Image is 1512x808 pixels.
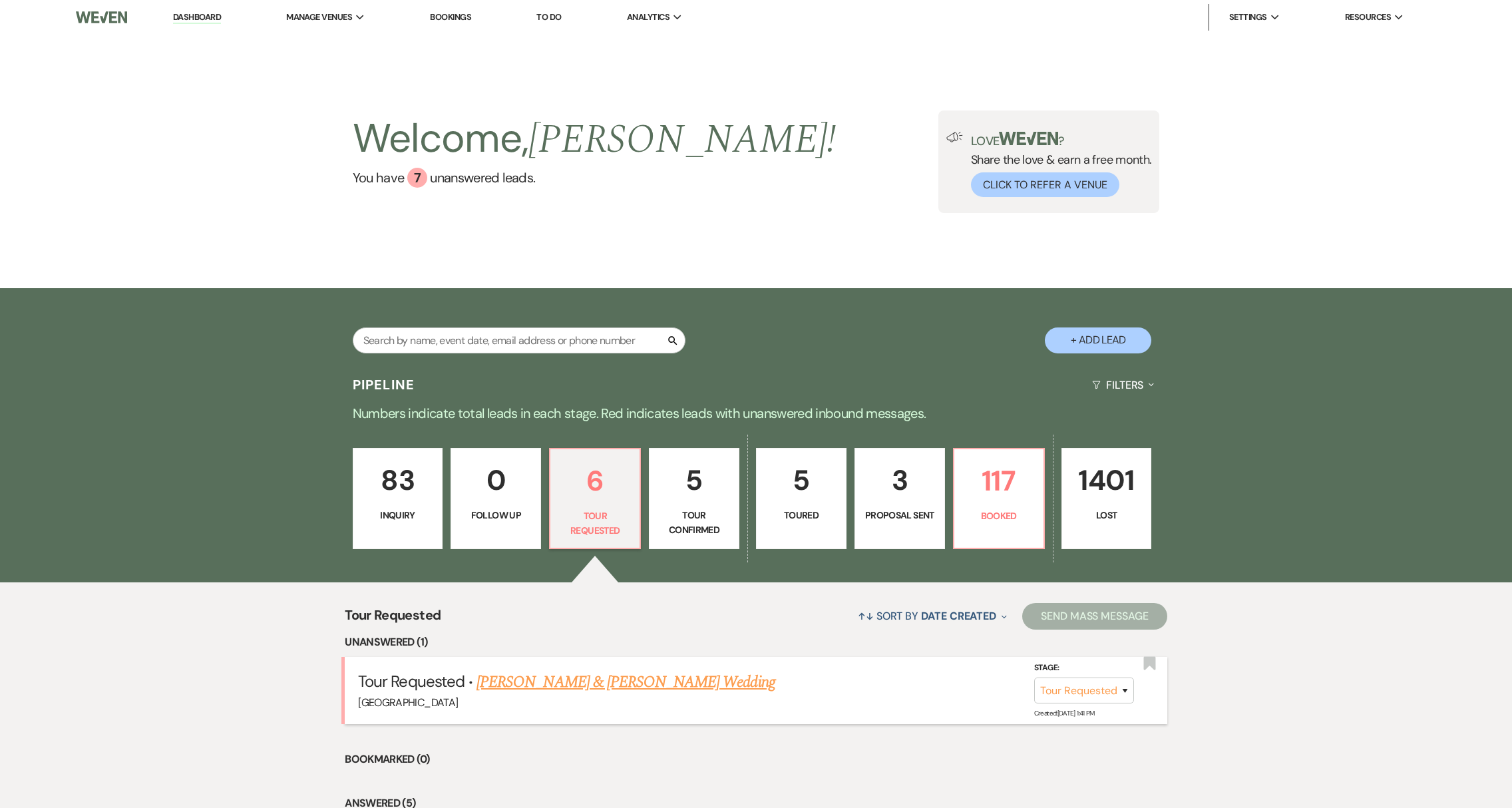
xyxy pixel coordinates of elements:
[1022,603,1167,630] button: Send Mass Message
[658,458,731,503] p: 5
[858,609,874,623] span: ↑↓
[765,508,838,522] p: Toured
[459,508,532,522] p: Follow Up
[962,459,1036,503] p: 117
[627,11,669,24] span: Analytics
[528,109,836,170] span: [PERSON_NAME] !
[971,172,1119,197] button: Click to Refer a Venue
[658,508,731,538] p: Tour Confirmed
[852,598,1012,634] button: Sort By Date Created
[173,11,221,24] a: Dashboard
[921,609,996,623] span: Date Created
[1087,367,1159,403] button: Filters
[1061,448,1152,549] a: 1401Lost
[854,448,945,549] a: 3Proposal Sent
[962,508,1036,523] p: Booked
[353,168,837,188] a: You have 7 unanswered leads.
[649,448,739,549] a: 5Tour Confirmed
[353,327,685,353] input: Search by name, event date, email address or phone number
[1345,11,1391,24] span: Resources
[1034,709,1095,717] span: Created: [DATE] 1:41 PM
[476,670,775,694] a: [PERSON_NAME] & [PERSON_NAME] Wedding
[536,11,561,23] a: To Do
[76,3,127,31] img: Weven Logo
[361,458,435,503] p: 83
[863,458,936,503] p: 3
[963,132,1152,197] div: Share the love & earn a free month.
[1045,327,1151,353] button: + Add Lead
[953,448,1045,549] a: 117Booked
[430,11,471,23] a: Bookings
[1229,11,1267,24] span: Settings
[451,448,541,549] a: 0Follow Up
[345,605,441,634] span: Tour Requested
[549,448,641,549] a: 6Tour Requested
[353,375,415,394] h3: Pipeline
[361,508,435,522] p: Inquiry
[407,168,427,188] div: 7
[459,458,532,503] p: 0
[345,634,1167,651] li: Unanswered (1)
[765,458,838,503] p: 5
[558,508,632,538] p: Tour Requested
[946,132,963,142] img: loud-speaker-illustration.svg
[863,508,936,522] p: Proposal Sent
[558,459,632,503] p: 6
[999,132,1058,145] img: weven-logo-green.svg
[1070,458,1143,503] p: 1401
[1034,661,1134,676] label: Stage:
[286,11,352,24] span: Manage Venues
[353,448,443,549] a: 83Inquiry
[1070,508,1143,522] p: Lost
[277,403,1235,424] p: Numbers indicate total leads in each stage. Red indicates leads with unanswered inbound messages.
[971,132,1152,147] p: Love ?
[756,448,847,549] a: 5Toured
[358,696,458,709] span: [GEOGRAPHIC_DATA]
[358,671,465,692] span: Tour Requested
[353,110,837,168] h2: Welcome,
[345,751,1167,768] li: Bookmarked (0)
